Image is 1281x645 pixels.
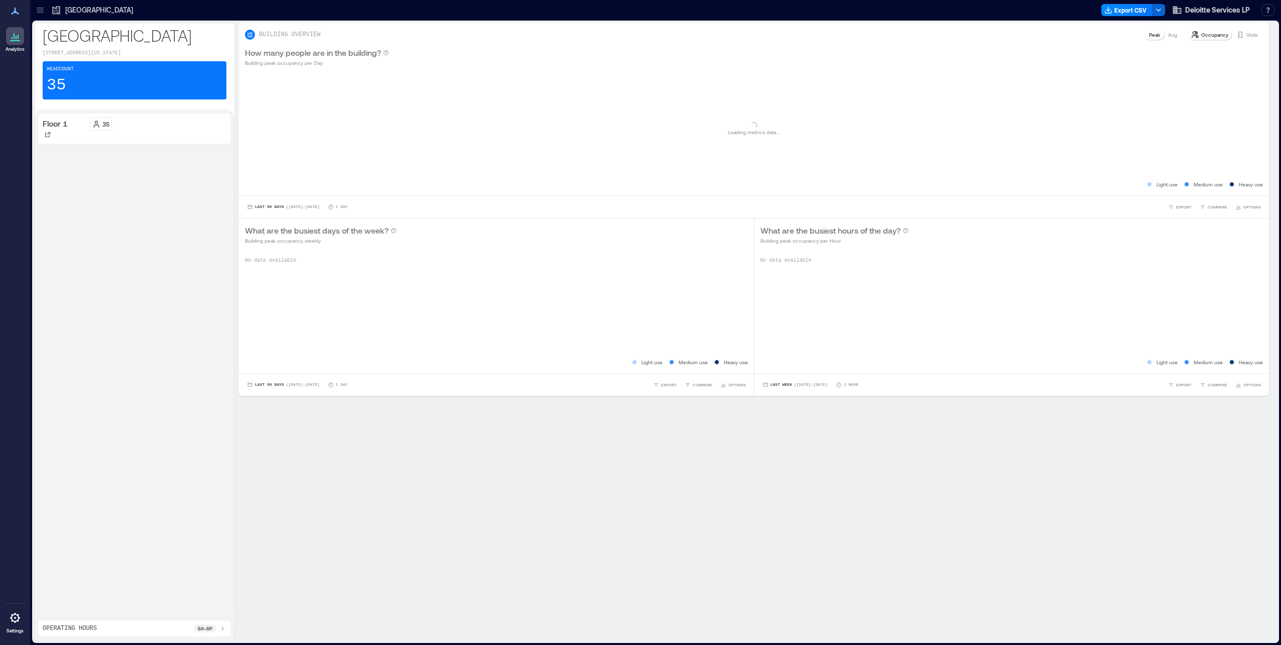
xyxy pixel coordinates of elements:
button: EXPORT [1166,380,1194,390]
p: Medium use [1194,358,1223,366]
button: COMPARE [683,380,714,390]
p: Light use [1157,180,1178,188]
button: OPTIONS [1233,202,1263,212]
p: Headcount [47,65,74,73]
p: What are the busiest days of the week? [245,225,389,237]
p: 1 Day [336,382,348,388]
p: Settings [7,628,24,634]
span: EXPORT [1176,382,1192,388]
p: No data available [245,257,748,265]
p: [GEOGRAPHIC_DATA] [43,25,226,45]
p: Light use [1157,358,1178,366]
button: OPTIONS [1233,380,1263,390]
p: Heavy use [724,358,748,366]
p: Building peak occupancy per Hour [760,237,909,245]
span: EXPORT [1176,204,1192,210]
p: Medium use [1194,180,1223,188]
p: Building peak occupancy weekly [245,237,397,245]
p: Peak [1149,31,1160,39]
a: Analytics [3,24,28,55]
p: 35 [102,120,109,128]
p: Loading metrics data ... [728,128,781,136]
p: 1 Day [336,204,348,210]
a: Settings [3,606,27,637]
p: 1 Hour [844,382,858,388]
span: COMPARE [1208,204,1227,210]
button: COMPARE [1198,202,1229,212]
p: 8a - 6p [198,624,212,632]
span: OPTIONS [728,382,746,388]
p: No data available [760,257,1263,265]
p: Medium use [679,358,708,366]
button: OPTIONS [718,380,748,390]
button: EXPORT [651,380,679,390]
span: OPTIONS [1243,382,1261,388]
button: Export CSV [1101,4,1152,16]
button: Last 90 Days |[DATE]-[DATE] [245,202,322,212]
button: EXPORT [1166,202,1194,212]
p: 35 [47,75,66,95]
p: Light use [642,358,663,366]
p: [GEOGRAPHIC_DATA] [65,5,133,15]
span: COMPARE [693,382,712,388]
p: How many people are in the building? [245,47,381,59]
button: Last 90 Days |[DATE]-[DATE] [245,380,322,390]
button: COMPARE [1198,380,1229,390]
p: Building peak occupancy per Day [245,59,389,67]
span: Deloitte Services LP [1185,5,1250,15]
button: Deloitte Services LP [1169,2,1253,18]
p: Heavy use [1239,358,1263,366]
p: Operating Hours [43,624,97,632]
p: [STREET_ADDRESS][US_STATE] [43,49,226,57]
span: OPTIONS [1243,204,1261,210]
p: Occupancy [1201,31,1228,39]
p: Floor 1 [43,118,68,130]
p: Heavy use [1239,180,1263,188]
p: Avg [1168,31,1177,39]
button: Last Week |[DATE]-[DATE] [760,380,830,390]
p: What are the busiest hours of the day? [760,225,901,237]
span: EXPORT [661,382,677,388]
p: Analytics [6,46,25,52]
p: Visits [1246,31,1258,39]
p: BUILDING OVERVIEW [259,31,320,39]
span: COMPARE [1208,382,1227,388]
